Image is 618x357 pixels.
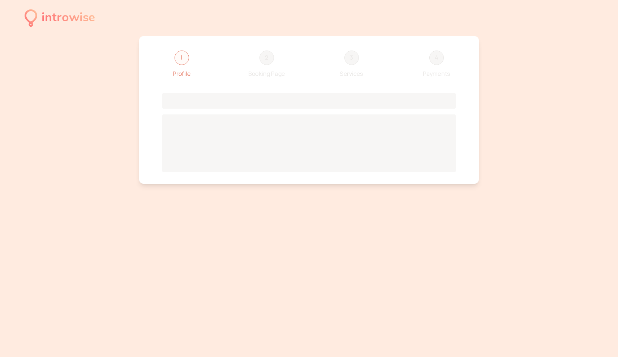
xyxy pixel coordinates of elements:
div: 1 [175,51,189,65]
div: 2 [259,51,274,65]
p: Loading... [162,114,456,172]
div: Services [340,69,363,79]
div: Payments [423,69,450,79]
h1: Loading... [162,93,456,109]
div: introwise [42,8,95,28]
div: 3 [344,51,359,65]
a: 1Profile [139,51,224,79]
div: 4 [429,51,444,65]
div: Booking Page [248,69,285,79]
a: introwise [25,8,95,28]
div: Profile [173,69,190,79]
